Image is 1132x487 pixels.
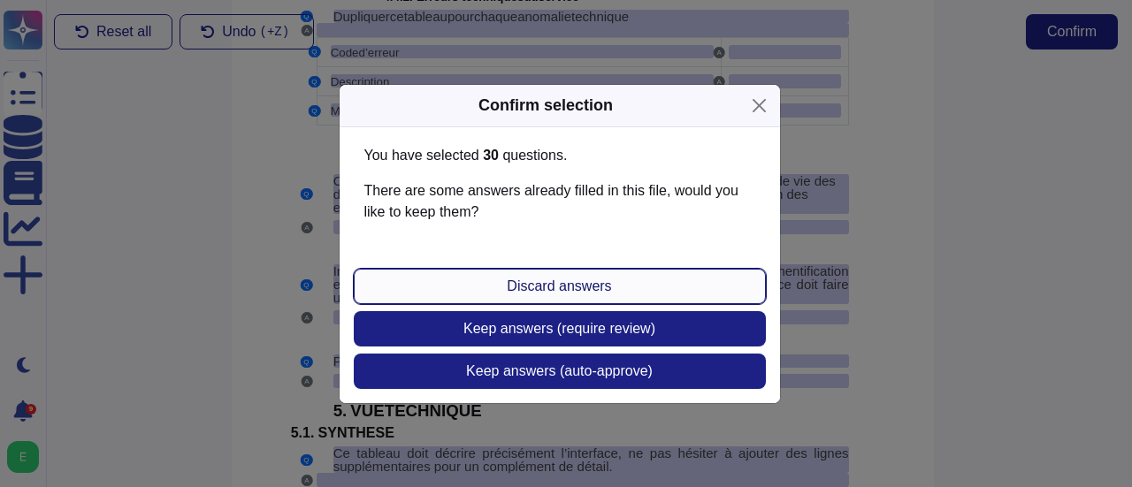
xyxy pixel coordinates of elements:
button: Close [746,92,773,119]
div: Confirm selection [478,94,613,118]
span: Keep answers (require review) [463,322,655,336]
span: Discard answers [507,279,611,293]
p: You have selected question s . [364,145,755,166]
button: Keep answers (require review) [354,311,766,346]
b: 30 [483,148,499,163]
p: There are some answers already filled in this file, would you like to keep them? [364,180,755,223]
span: Keep answers (auto-approve) [466,364,653,378]
button: Keep answers (auto-approve) [354,354,766,389]
button: Discard answers [354,269,766,304]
